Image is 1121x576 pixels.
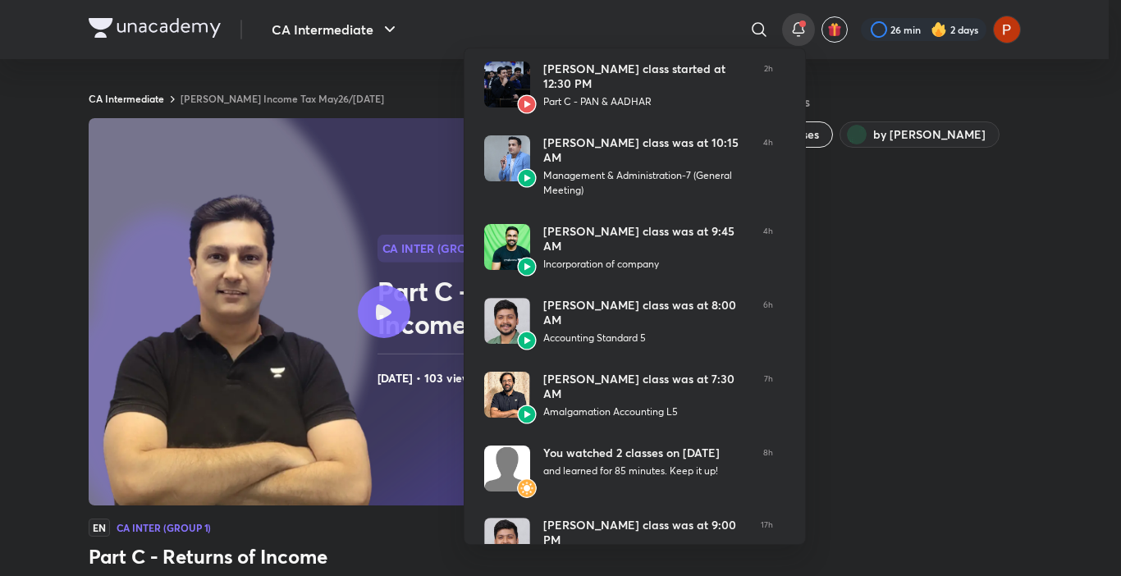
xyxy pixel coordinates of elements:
img: Avatar [517,331,537,350]
img: Avatar [484,518,530,564]
div: Amalgamation Accounting L5 [543,405,751,419]
img: Avatar [484,446,530,491]
img: Avatar [517,478,537,498]
img: Avatar [484,135,530,181]
div: [PERSON_NAME] class was at 9:45 AM [543,224,750,254]
div: and learned for 85 minutes. Keep it up! [543,464,750,478]
a: AvatarAvatar[PERSON_NAME] class was at 7:30 AMAmalgamation Accounting L57h [464,359,793,432]
span: 8h [763,446,773,491]
div: You watched 2 classes on [DATE] [543,446,750,460]
a: AvatarAvatar[PERSON_NAME] class started at 12:30 PMPart C - PAN & AADHAR2h [464,48,793,122]
span: 17h [761,518,773,565]
span: 7h [764,372,773,419]
span: 4h [763,224,773,272]
div: [PERSON_NAME] class was at 7:30 AM [543,372,751,401]
img: Avatar [484,62,530,107]
span: 4h [763,135,773,198]
a: AvatarAvatarYou watched 2 classes on [DATE]and learned for 85 minutes. Keep it up!8h [464,432,793,505]
span: 6h [763,298,773,345]
img: Avatar [484,298,530,344]
div: Part C - PAN & AADHAR [543,94,751,109]
div: Management & Administration-7 (General Meeting) [543,168,750,198]
a: AvatarAvatar[PERSON_NAME] class was at 8:00 AMAccounting Standard 56h [464,285,793,359]
img: Avatar [484,372,530,418]
span: 2h [764,62,773,109]
div: [PERSON_NAME] class was at 10:15 AM [543,135,750,165]
a: AvatarAvatar[PERSON_NAME] class was at 10:15 AMManagement & Administration-7 (General Meeting)4h [464,122,793,211]
img: Avatar [517,94,537,114]
img: Avatar [517,405,537,424]
div: [PERSON_NAME] class started at 12:30 PM [543,62,751,91]
div: [PERSON_NAME] class was at 9:00 PM [543,518,748,547]
div: Accounting Standard 5 [543,331,750,345]
div: Incorporation of company [543,257,750,272]
a: AvatarAvatar[PERSON_NAME] class was at 9:45 AMIncorporation of company4h [464,211,793,285]
img: Avatar [484,224,530,270]
img: Avatar [517,257,537,277]
div: [PERSON_NAME] class was at 8:00 AM [543,298,750,327]
img: Avatar [517,168,537,188]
